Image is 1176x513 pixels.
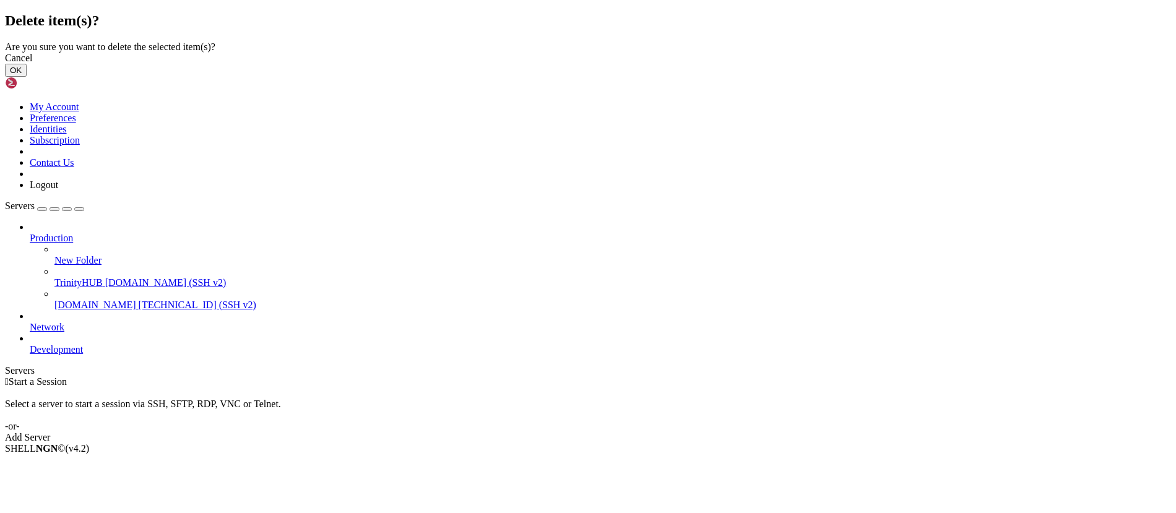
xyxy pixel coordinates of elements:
div: Add Server [5,432,1171,443]
li: New Folder [54,244,1171,266]
span: 4.2.0 [66,443,90,454]
a: Preferences [30,113,76,123]
div: Are you sure you want to delete the selected item(s)? [5,41,1171,53]
span: Servers [5,200,35,211]
a: Subscription [30,135,80,145]
span: [DOMAIN_NAME] (SSH v2) [105,277,227,288]
li: [DOMAIN_NAME] [TECHNICAL_ID] (SSH v2) [54,288,1171,311]
span: Start a Session [9,376,67,387]
div: Select a server to start a session via SSH, SFTP, RDP, VNC or Telnet. -or- [5,387,1171,432]
li: Network [30,311,1171,333]
button: OK [5,64,27,77]
a: My Account [30,101,79,112]
div: Cancel [5,53,1171,64]
img: Shellngn [5,77,76,89]
li: Production [30,222,1171,311]
li: Development [30,333,1171,355]
a: Logout [30,179,58,190]
a: Identities [30,124,67,134]
a: Network [30,322,1171,333]
a: [DOMAIN_NAME] [TECHNICAL_ID] (SSH v2) [54,300,1171,311]
span: New Folder [54,255,102,265]
span: Production [30,233,73,243]
b: NGN [36,443,58,454]
li: TrinityHUB [DOMAIN_NAME] (SSH v2) [54,266,1171,288]
h2: Delete item(s)? [5,12,1171,29]
div: Servers [5,365,1171,376]
a: Servers [5,200,84,211]
span: [TECHNICAL_ID] (SSH v2) [139,300,256,310]
a: Development [30,344,1171,355]
span: Development [30,344,83,355]
a: Contact Us [30,157,74,168]
span: [DOMAIN_NAME] [54,300,136,310]
span:  [5,376,9,387]
a: TrinityHUB [DOMAIN_NAME] (SSH v2) [54,277,1171,288]
a: New Folder [54,255,1171,266]
span: TrinityHUB [54,277,103,288]
a: Production [30,233,1171,244]
span: Network [30,322,64,332]
span: SHELL © [5,443,89,454]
